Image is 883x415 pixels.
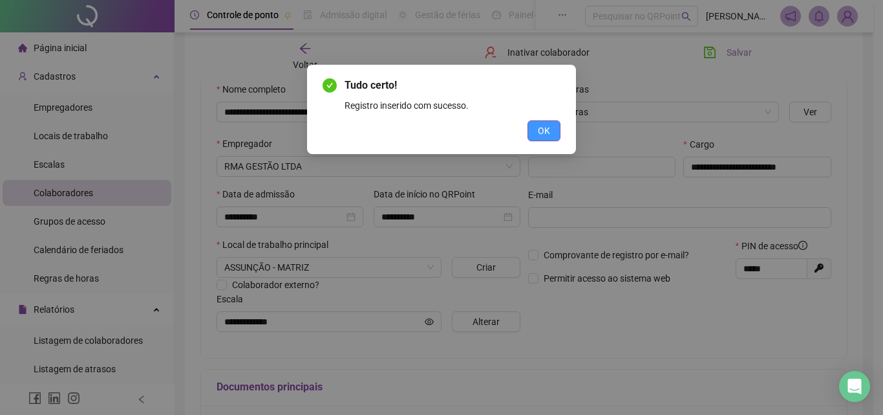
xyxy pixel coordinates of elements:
span: Tudo certo! [345,79,397,91]
span: Registro inserido com sucesso. [345,100,469,111]
span: OK [538,124,550,138]
span: check-circle [323,78,337,93]
button: OK [527,120,560,141]
div: Open Intercom Messenger [839,371,870,402]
